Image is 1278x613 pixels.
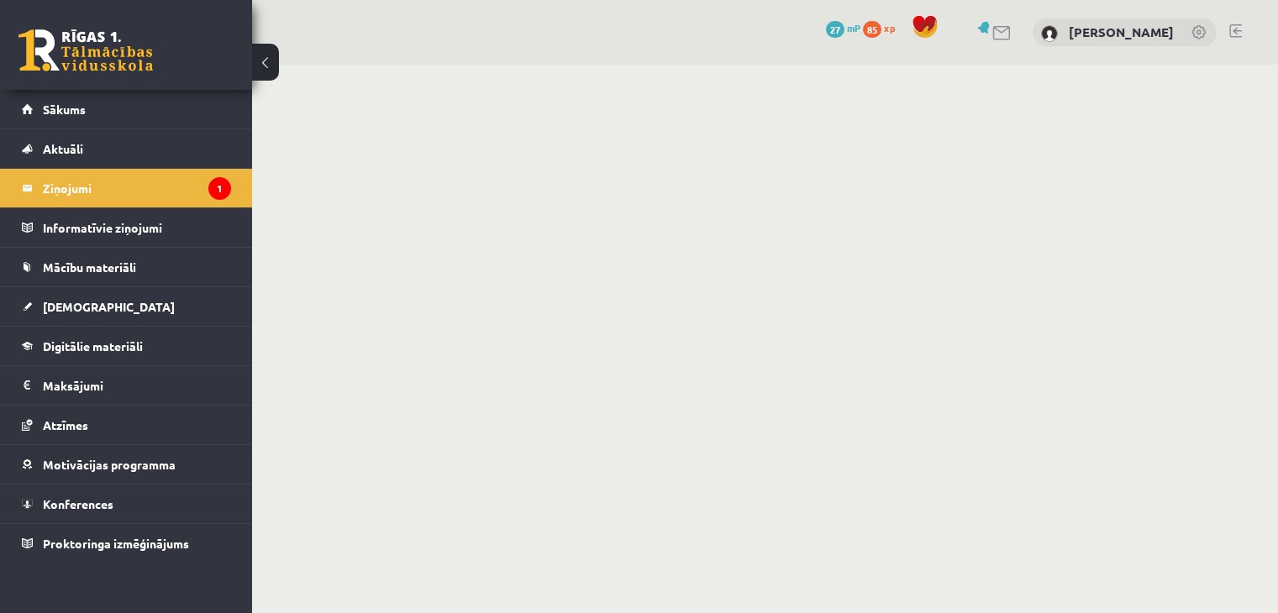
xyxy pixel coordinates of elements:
[43,169,231,207] legend: Ziņojumi
[22,445,231,484] a: Motivācijas programma
[208,177,231,200] i: 1
[22,169,231,207] a: Ziņojumi1
[43,259,136,275] span: Mācību materiāli
[43,338,143,354] span: Digitālie materiāli
[1041,25,1058,42] img: Alisa Griščuka
[22,287,231,326] a: [DEMOGRAPHIC_DATA]
[22,248,231,286] a: Mācību materiāli
[43,536,189,551] span: Proktoringa izmēģinājums
[863,21,881,38] span: 85
[22,129,231,168] a: Aktuāli
[22,366,231,405] a: Maksājumi
[863,21,903,34] a: 85 xp
[43,366,231,405] legend: Maksājumi
[1069,24,1174,40] a: [PERSON_NAME]
[22,524,231,563] a: Proktoringa izmēģinājums
[22,208,231,247] a: Informatīvie ziņojumi
[826,21,860,34] a: 27 mP
[43,417,88,432] span: Atzīmes
[43,457,176,472] span: Motivācijas programma
[43,208,231,247] legend: Informatīvie ziņojumi
[22,90,231,128] a: Sākums
[18,29,153,71] a: Rīgas 1. Tālmācības vidusskola
[43,141,83,156] span: Aktuāli
[43,102,86,117] span: Sākums
[22,485,231,523] a: Konferences
[884,21,895,34] span: xp
[43,496,113,511] span: Konferences
[22,406,231,444] a: Atzīmes
[22,327,231,365] a: Digitālie materiāli
[826,21,844,38] span: 27
[847,21,860,34] span: mP
[43,299,175,314] span: [DEMOGRAPHIC_DATA]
